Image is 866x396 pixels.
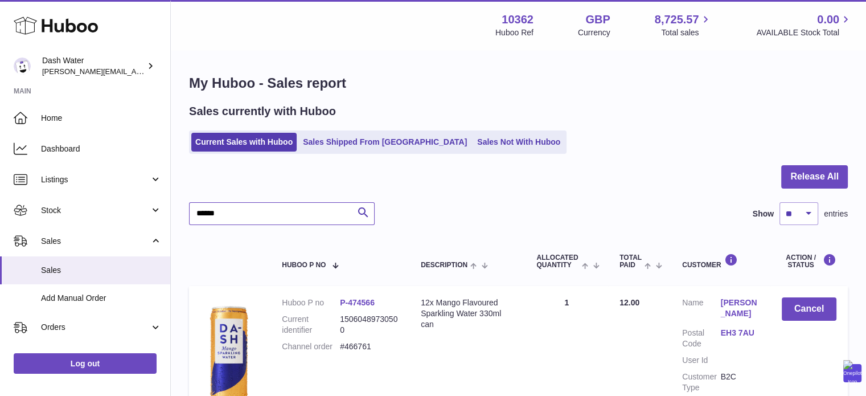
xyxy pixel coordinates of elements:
h2: Sales currently with Huboo [189,104,336,119]
div: Dash Water [42,55,145,77]
span: Stock [41,205,150,216]
div: Huboo Ref [495,27,533,38]
span: 8,725.57 [655,12,699,27]
strong: GBP [585,12,610,27]
a: Current Sales with Huboo [191,133,297,152]
dt: Huboo P no [282,297,340,308]
div: 12x Mango Flavoured Sparkling Water 330ml can [421,297,514,330]
dt: Current identifier [282,314,340,336]
a: Sales Shipped From [GEOGRAPHIC_DATA] [299,133,471,152]
dt: Name [682,297,720,322]
a: [PERSON_NAME] [721,297,759,319]
span: Listings [41,174,150,185]
span: Sales [41,265,162,276]
span: Description [421,262,467,269]
a: 0.00 AVAILABLE Stock Total [756,12,852,38]
dt: Postal Code [682,328,720,349]
label: Show [753,209,774,219]
div: Customer [682,254,759,269]
img: james@dash-water.com [14,58,31,75]
dd: #466761 [340,341,398,352]
span: ALLOCATED Quantity [536,254,578,269]
span: Huboo P no [282,262,326,269]
dt: Channel order [282,341,340,352]
dt: User Id [682,355,720,366]
span: 0.00 [817,12,839,27]
button: Release All [781,165,848,189]
span: Total sales [661,27,712,38]
span: Add Manual Order [41,293,162,304]
h1: My Huboo - Sales report [189,74,848,92]
div: Action / Status [782,254,836,269]
span: Home [41,113,162,124]
span: Dashboard [41,144,162,154]
span: entries [824,209,848,219]
div: Currency [578,27,610,38]
dt: Customer Type [682,371,720,393]
button: Cancel [782,297,836,321]
a: Log out [14,353,157,374]
dd: 15060489730500 [340,314,398,336]
a: P-474566 [340,298,375,307]
span: Orders [41,322,150,333]
a: EH3 7AU [721,328,759,338]
span: AVAILABLE Stock Total [756,27,852,38]
a: 8,725.57 Total sales [655,12,712,38]
dd: B2C [721,371,759,393]
span: Sales [41,236,150,247]
span: Total paid [619,254,642,269]
span: 12.00 [619,298,639,307]
a: Sales Not With Huboo [473,133,564,152]
span: [PERSON_NAME][EMAIL_ADDRESS][DOMAIN_NAME] [42,67,228,76]
strong: 10362 [502,12,533,27]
